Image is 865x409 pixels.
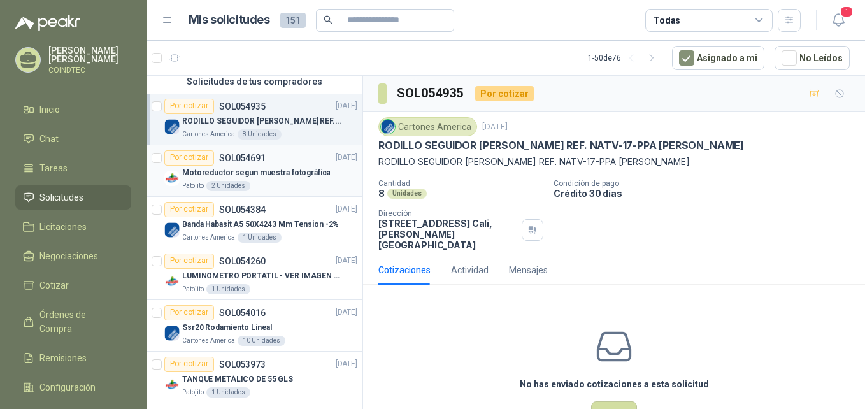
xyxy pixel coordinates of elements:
button: No Leídos [775,46,850,70]
p: Patojito [182,181,204,191]
div: 1 - 50 de 76 [588,48,662,68]
div: Por cotizar [164,99,214,114]
button: Asignado a mi [672,46,764,70]
a: Tareas [15,156,131,180]
div: Por cotizar [475,86,534,101]
a: Por cotizarSOL054016[DATE] Company LogoSsr20 Rodamiento LinealCartones America10 Unidades [147,300,362,352]
div: Mensajes [509,263,548,277]
a: Por cotizarSOL054260[DATE] Company LogoLUMINOMETRO PORTATIL - VER IMAGEN ADJUNTAPatojito1 Unidades [147,248,362,300]
div: 1 Unidades [206,387,250,398]
img: Company Logo [164,119,180,134]
div: Todas [654,13,680,27]
div: Unidades [387,189,427,199]
div: Solicitudes de tus compradores [147,69,362,94]
img: Company Logo [164,274,180,289]
img: Company Logo [164,171,180,186]
a: Por cotizarSOL054691[DATE] Company LogoMotoreductor segun muestra fotográficaPatojito2 Unidades [147,145,362,197]
p: Cartones America [182,129,235,140]
div: 1 Unidades [206,284,250,294]
p: Banda Habasit A5 50X4243 Mm Tension -2% [182,219,339,231]
span: 1 [840,6,854,18]
p: Cantidad [378,179,543,188]
p: LUMINOMETRO PORTATIL - VER IMAGEN ADJUNTA [182,270,341,282]
p: [DATE] [482,121,508,133]
div: Por cotizar [164,357,214,372]
p: Crédito 30 días [554,188,860,199]
div: Cotizaciones [378,263,431,277]
span: search [324,15,332,24]
p: [DATE] [336,306,357,319]
p: [DATE] [336,152,357,164]
a: Chat [15,127,131,151]
p: RODILLO SEGUIDOR [PERSON_NAME] REF. NATV-17-PPA [PERSON_NAME] [378,139,744,152]
p: [DATE] [336,255,357,267]
p: TANQUE METÁLICO DE 55 GLS [182,373,293,385]
span: Inicio [39,103,60,117]
div: 10 Unidades [238,336,285,346]
p: SOL054260 [219,257,266,266]
span: Órdenes de Compra [39,308,119,336]
a: Por cotizarSOL054384[DATE] Company LogoBanda Habasit A5 50X4243 Mm Tension -2%Cartones America1 U... [147,197,362,248]
a: Inicio [15,97,131,122]
p: SOL054384 [219,205,266,214]
a: Solicitudes [15,185,131,210]
p: Motoreductor segun muestra fotográfica [182,167,330,179]
p: Condición de pago [554,179,860,188]
div: 8 Unidades [238,129,282,140]
span: Tareas [39,161,68,175]
img: Company Logo [164,377,180,392]
p: RODILLO SEGUIDOR [PERSON_NAME] REF. NATV-17-PPA [PERSON_NAME] [378,155,850,169]
span: Configuración [39,380,96,394]
div: Actividad [451,263,489,277]
a: Por cotizarSOL053973[DATE] Company LogoTANQUE METÁLICO DE 55 GLSPatojito1 Unidades [147,352,362,403]
p: [DATE] [336,100,357,112]
div: Por cotizar [164,254,214,269]
p: SOL053973 [219,360,266,369]
a: Cotizar [15,273,131,298]
img: Logo peakr [15,15,80,31]
p: [DATE] [336,358,357,370]
p: 8 [378,188,385,199]
div: Por cotizar [164,305,214,320]
p: SOL054935 [219,102,266,111]
p: Cartones America [182,336,235,346]
img: Company Logo [164,326,180,341]
p: [PERSON_NAME] [PERSON_NAME] [48,46,131,64]
span: Remisiones [39,351,87,365]
p: COINDTEC [48,66,131,74]
h1: Mis solicitudes [189,11,270,29]
div: Por cotizar [164,202,214,217]
p: RODILLO SEGUIDOR [PERSON_NAME] REF. NATV-17-PPA [PERSON_NAME] [182,115,341,127]
p: Patojito [182,284,204,294]
span: Chat [39,132,59,146]
p: SOL054016 [219,308,266,317]
a: Negociaciones [15,244,131,268]
span: Licitaciones [39,220,87,234]
a: Configuración [15,375,131,399]
p: SOL054691 [219,154,266,162]
a: Órdenes de Compra [15,303,131,341]
div: Cartones America [378,117,477,136]
a: Remisiones [15,346,131,370]
img: Company Logo [164,222,180,238]
div: 2 Unidades [206,181,250,191]
p: [DATE] [336,203,357,215]
p: Cartones America [182,233,235,243]
h3: SOL054935 [397,83,465,103]
div: 1 Unidades [238,233,282,243]
div: Por cotizar [164,150,214,166]
button: 1 [827,9,850,32]
p: Ssr20 Rodamiento Lineal [182,322,272,334]
p: Dirección [378,209,517,218]
span: 151 [280,13,306,28]
a: Por cotizarSOL054935[DATE] Company LogoRODILLO SEGUIDOR [PERSON_NAME] REF. NATV-17-PPA [PERSON_NA... [147,94,362,145]
span: Solicitudes [39,190,83,204]
p: Patojito [182,387,204,398]
h3: No has enviado cotizaciones a esta solicitud [520,377,709,391]
span: Cotizar [39,278,69,292]
img: Company Logo [381,120,395,134]
p: [STREET_ADDRESS] Cali , [PERSON_NAME][GEOGRAPHIC_DATA] [378,218,517,250]
a: Licitaciones [15,215,131,239]
span: Negociaciones [39,249,98,263]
